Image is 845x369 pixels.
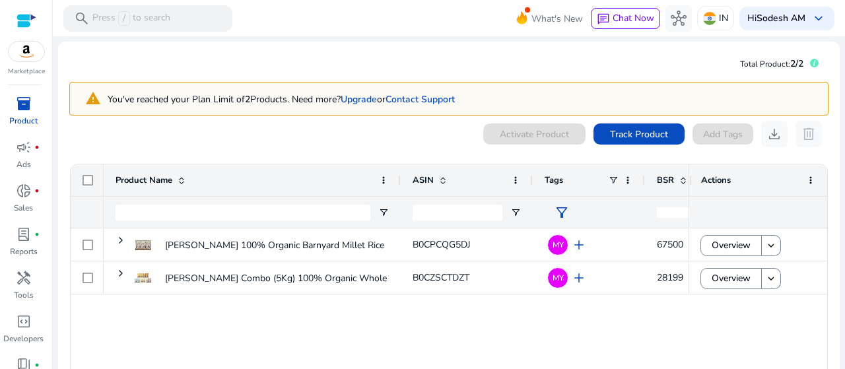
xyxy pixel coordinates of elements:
input: Product Name Filter Input [116,205,370,220]
p: [PERSON_NAME] Combo (5Kg) 100% Organic Whole Grains Unpolished... [165,265,471,292]
span: campaign [16,139,32,155]
p: Tools [14,289,34,301]
p: Press to search [92,11,170,26]
mat-icon: keyboard_arrow_down [765,273,777,285]
span: fiber_manual_record [34,232,40,237]
p: Product [9,115,38,127]
img: 41Bm686uCXL._SX38_SY50_CR,0,0,38,50_.jpg [134,266,152,290]
p: Hi [747,14,805,23]
span: Chat Now [613,12,654,24]
span: fiber_manual_record [34,362,40,368]
a: Contact Support [386,93,455,106]
span: chat [597,13,610,26]
span: / [118,11,130,26]
span: add [571,270,587,286]
p: Sales [14,202,33,214]
b: Sodesh AM [757,12,805,24]
span: download [766,126,782,142]
b: 2 [245,93,250,106]
span: keyboard_arrow_down [811,11,827,26]
span: Overview [712,232,751,259]
p: Marketplace [8,67,45,77]
a: Upgrade [341,93,377,106]
span: lab_profile [16,226,32,242]
span: or [341,93,386,106]
span: hub [671,11,687,26]
mat-icon: warning [75,88,108,110]
span: 2/2 [790,57,803,70]
p: You've reached your Plan Limit of Products. Need more? [108,92,455,106]
span: fiber_manual_record [34,145,40,150]
span: BSR [657,174,674,186]
span: inventory_2 [16,96,32,112]
span: fiber_manual_record [34,188,40,193]
span: What's New [531,7,583,30]
p: Ads [17,158,31,170]
p: [PERSON_NAME] 100% Organic Barnyard Millet Rice (500g x 3) Unpolished... [165,232,484,259]
span: donut_small [16,183,32,199]
span: Actions [701,174,731,186]
mat-icon: keyboard_arrow_down [765,240,777,252]
span: search [74,11,90,26]
span: Overview [712,265,751,292]
p: Reports [10,246,38,257]
img: 518yi6Bf7GL._SX38_SY50_CR,0,0,38,50_.jpg [134,233,152,257]
span: Product Name [116,174,172,186]
span: handyman [16,270,32,286]
span: MY [553,274,564,282]
span: Total Product: [740,59,790,69]
p: Developers [3,333,44,345]
span: 67500 [657,238,683,251]
span: code_blocks [16,314,32,329]
img: amazon.svg [9,42,44,61]
img: in.svg [703,12,716,25]
p: IN [719,7,728,30]
span: B0CZSCTDZT [413,271,469,284]
span: 28199 [657,271,683,284]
